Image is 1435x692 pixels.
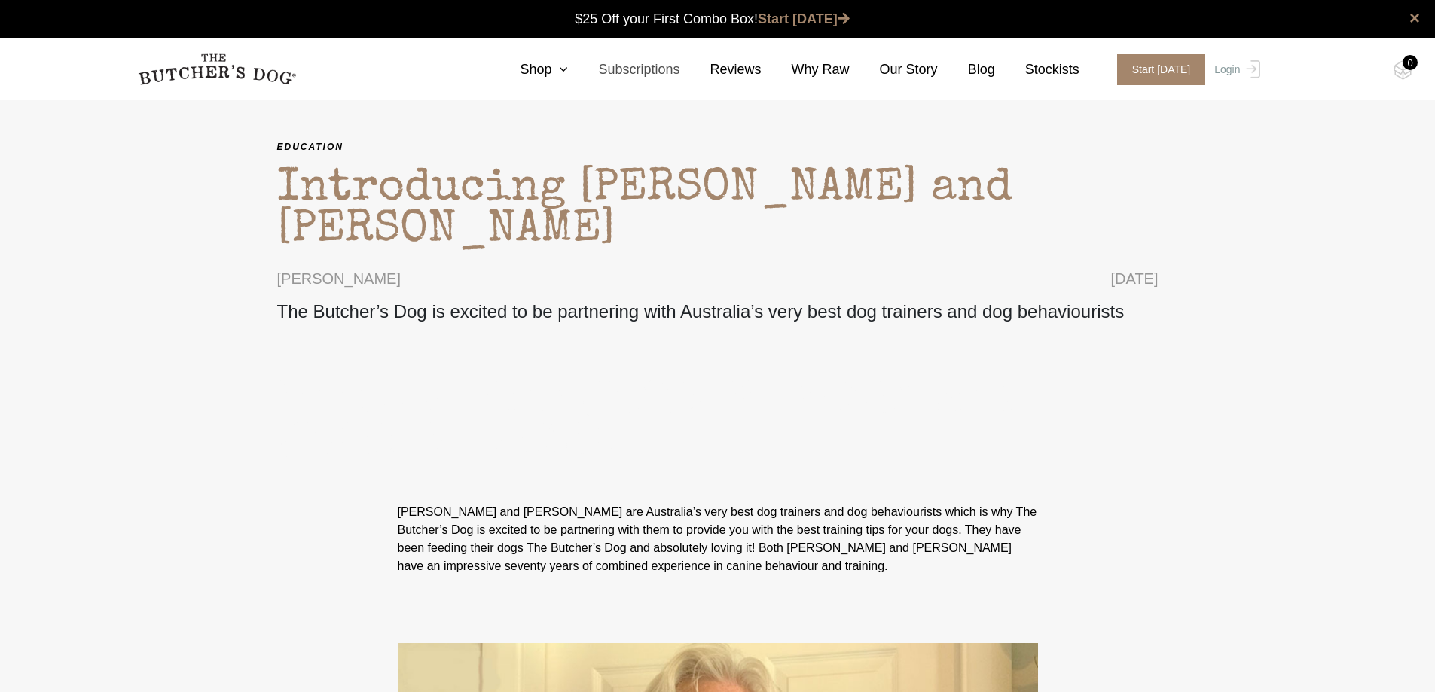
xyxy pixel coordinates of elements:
span: The Butcher’s Dog is excited to be partnering with Australia’s very best dog trainers and dog beh... [277,301,1159,322]
a: Start [DATE] [1102,54,1211,85]
div: 0 [1403,55,1418,70]
h1: Introducing [PERSON_NAME] and [PERSON_NAME] [277,154,1159,267]
span: Start [DATE] [1117,54,1206,85]
span: [PERSON_NAME] [277,267,401,290]
a: Subscriptions [568,59,679,80]
a: Login [1211,54,1259,85]
a: Start [DATE] [758,11,850,26]
a: close [1409,9,1420,27]
span: EDUCATION [277,139,1159,154]
span: [DATE] [1111,267,1159,290]
a: Reviews [680,59,762,80]
img: TBD_Cart-Empty.png [1394,60,1412,80]
a: Our Story [850,59,938,80]
h1: Introducing [PERSON_NAME] and [PERSON_NAME] [277,367,1159,480]
a: Shop [490,59,568,80]
a: Stockists [995,59,1079,80]
p: [PERSON_NAME] and [PERSON_NAME] are Australia’s very best dog trainers and dog behaviourists whic... [277,480,1159,575]
a: Blog [938,59,995,80]
a: Why Raw [762,59,850,80]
